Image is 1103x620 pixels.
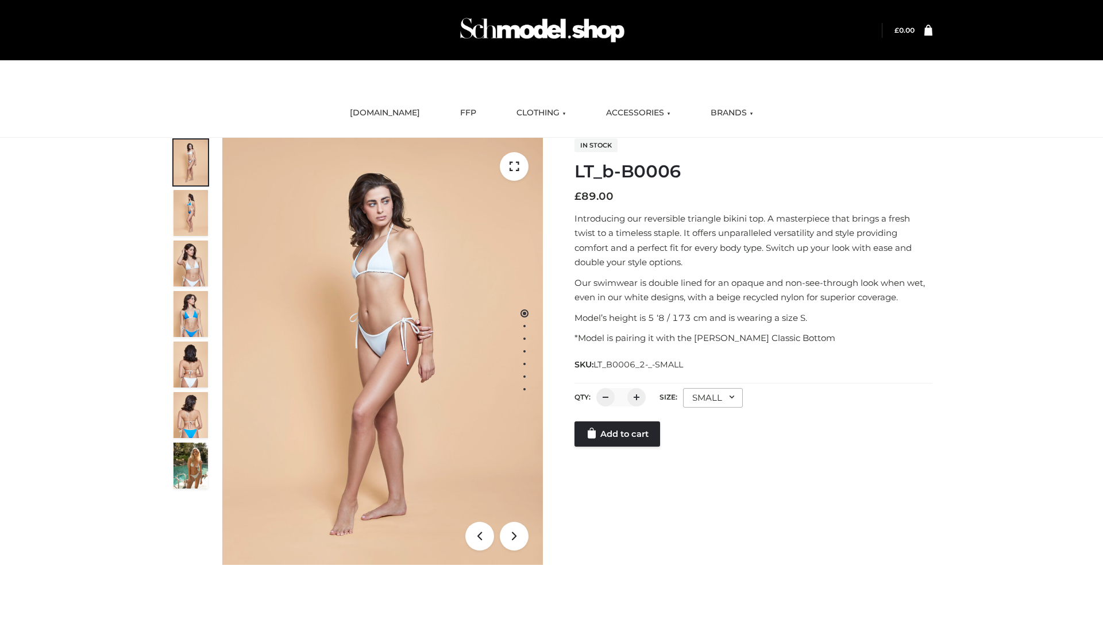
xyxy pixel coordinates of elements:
img: ArielClassicBikiniTop_CloudNine_AzureSky_OW114ECO_2-scaled.jpg [173,190,208,236]
h1: LT_b-B0006 [574,161,932,182]
a: CLOTHING [508,100,574,126]
p: Model’s height is 5 ‘8 / 173 cm and is wearing a size S. [574,311,932,325]
label: Size: [660,393,677,401]
a: [DOMAIN_NAME] [341,100,429,126]
a: ACCESSORIES [597,100,679,126]
span: £ [894,26,899,34]
label: QTY: [574,393,591,401]
img: ArielClassicBikiniTop_CloudNine_AzureSky_OW114ECO_7-scaled.jpg [173,342,208,387]
span: £ [574,190,581,203]
span: LT_B0006_2-_-SMALL [593,359,683,370]
img: Arieltop_CloudNine_AzureSky2.jpg [173,443,208,489]
span: SKU: [574,358,684,371]
img: ArielClassicBikiniTop_CloudNine_AzureSky_OW114ECO_8-scaled.jpg [173,392,208,438]
span: In stock [574,138,618,152]
a: Add to cart [574,421,660,447]
a: BRANDS [702,100,762,126]
a: FFP [452,100,485,126]
img: ArielClassicBikiniTop_CloudNine_AzureSky_OW114ECO_4-scaled.jpg [173,291,208,337]
div: SMALL [683,388,743,408]
p: Introducing our reversible triangle bikini top. A masterpiece that brings a fresh twist to a time... [574,211,932,270]
p: *Model is pairing it with the [PERSON_NAME] Classic Bottom [574,331,932,346]
img: ArielClassicBikiniTop_CloudNine_AzureSky_OW114ECO_1-scaled.jpg [173,139,208,185]
img: Schmodel Admin 964 [456,7,628,53]
p: Our swimwear is double lined for an opaque and non-see-through look when wet, even in our white d... [574,276,932,305]
img: ArielClassicBikiniTop_CloudNine_AzureSky_OW114ECO_3-scaled.jpg [173,241,208,286]
bdi: 0.00 [894,26,915,34]
img: ArielClassicBikiniTop_CloudNine_AzureSky_OW114ECO_1 [222,138,543,565]
bdi: 89.00 [574,190,614,203]
a: £0.00 [894,26,915,34]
